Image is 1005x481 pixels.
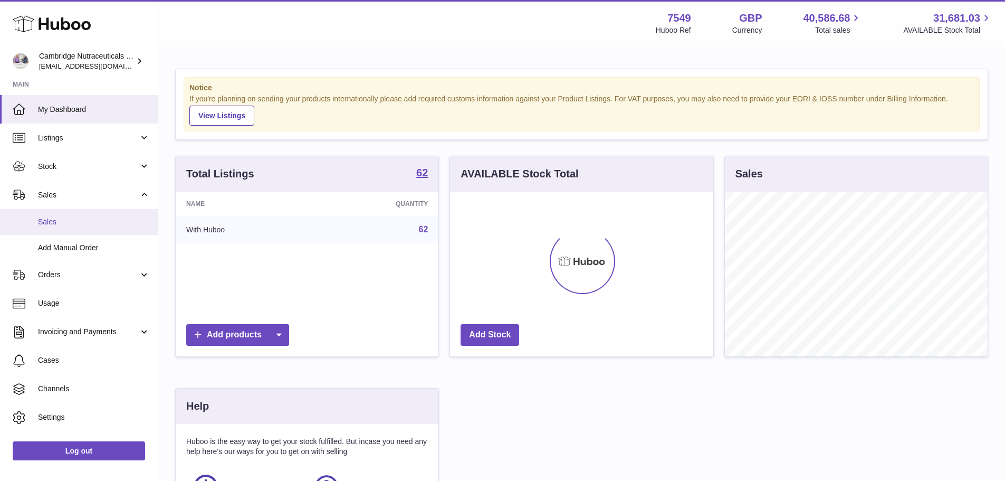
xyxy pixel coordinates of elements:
span: Channels [38,384,150,394]
strong: GBP [739,11,762,25]
strong: 62 [416,167,428,178]
strong: Notice [189,83,974,93]
a: 40,586.68 Total sales [803,11,862,35]
span: Sales [38,190,139,200]
h3: AVAILABLE Stock Total [461,167,578,181]
span: Listings [38,133,139,143]
span: Total sales [815,25,862,35]
span: Invoicing and Payments [38,327,139,337]
img: internalAdmin-7549@internal.huboo.com [13,53,28,69]
span: My Dashboard [38,105,150,115]
div: Huboo Ref [656,25,691,35]
p: Huboo is the easy way to get your stock fulfilled. But incase you need any help here's our ways f... [186,437,428,457]
th: Name [176,192,314,216]
a: Add Stock [461,324,519,346]
span: Settings [38,412,150,422]
h3: Total Listings [186,167,254,181]
h3: Sales [735,167,763,181]
a: 62 [416,167,428,180]
div: Currency [732,25,762,35]
a: 31,681.03 AVAILABLE Stock Total [903,11,992,35]
span: [EMAIL_ADDRESS][DOMAIN_NAME] [39,62,155,70]
span: Sales [38,217,150,227]
span: 31,681.03 [933,11,980,25]
a: Add products [186,324,289,346]
td: With Huboo [176,216,314,243]
h3: Help [186,399,209,413]
span: Usage [38,298,150,308]
th: Quantity [314,192,438,216]
a: View Listings [189,106,254,126]
strong: 7549 [667,11,691,25]
span: AVAILABLE Stock Total [903,25,992,35]
div: Cambridge Nutraceuticals Ltd [39,51,134,71]
span: Stock [38,162,139,172]
div: If you're planning on sending your products internationally please add required customs informati... [189,94,974,126]
span: Orders [38,270,139,280]
a: 62 [419,225,428,234]
span: Cases [38,355,150,365]
span: 40,586.68 [803,11,850,25]
a: Log out [13,441,145,460]
span: Add Manual Order [38,243,150,253]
